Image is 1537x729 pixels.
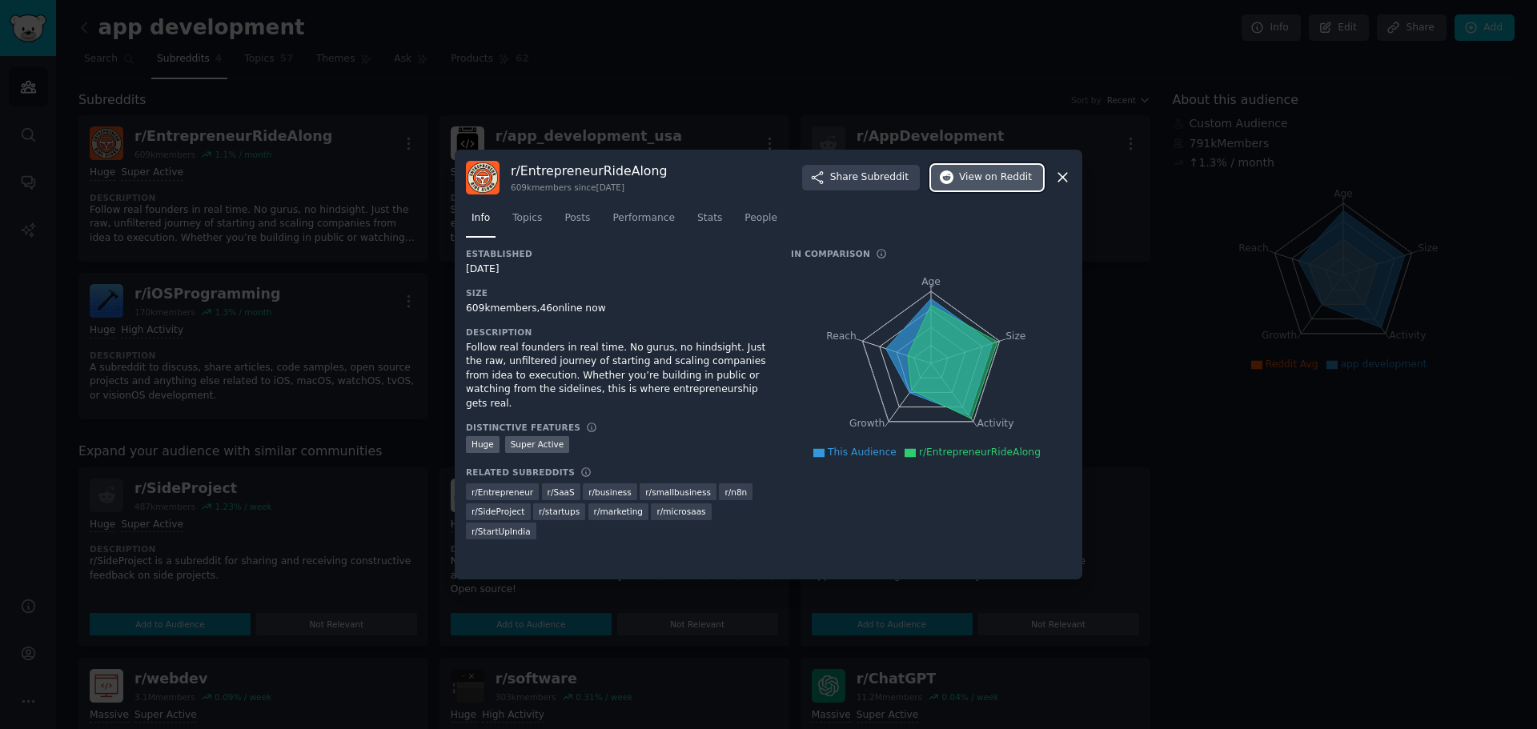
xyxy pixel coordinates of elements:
h3: Description [466,326,768,338]
h3: Distinctive Features [466,422,580,433]
span: r/ StartUpIndia [472,526,531,537]
span: r/ business [588,487,632,498]
span: r/ SideProject [472,506,525,517]
span: Subreddit [861,170,909,185]
button: ShareSubreddit [802,165,920,190]
span: r/ SaaS [548,487,575,498]
div: 609k members, 46 online now [466,302,768,316]
img: EntrepreneurRideAlong [466,161,500,194]
div: Super Active [505,436,570,453]
div: 609k members since [DATE] [511,182,667,193]
span: r/ startups [539,506,580,517]
tspan: Size [1005,330,1025,341]
span: Posts [564,211,590,226]
span: r/ n8n [724,487,747,498]
h3: r/ EntrepreneurRideAlong [511,162,667,179]
tspan: Age [921,276,941,287]
h3: Size [466,287,768,298]
div: Follow real founders in real time. No gurus, no hindsight. Just the raw, unfiltered journey of st... [466,341,768,411]
span: r/ marketing [594,506,643,517]
span: Performance [612,211,675,226]
span: r/ smallbusiness [645,487,711,498]
tspan: Reach [826,330,857,341]
a: Topics [507,206,548,238]
h3: Related Subreddits [466,467,575,478]
span: Info [472,211,490,226]
tspan: Activity [977,418,1014,429]
span: Topics [512,211,542,226]
a: People [739,206,783,238]
div: Huge [466,436,500,453]
h3: In Comparison [791,248,870,259]
span: View [959,170,1032,185]
a: Posts [559,206,596,238]
a: Performance [607,206,680,238]
span: r/EntrepreneurRideAlong [919,447,1041,458]
span: r/ Entrepreneur [472,487,533,498]
h3: Established [466,248,768,259]
div: [DATE] [466,262,768,277]
span: on Reddit [985,170,1032,185]
a: Info [466,206,496,238]
span: This Audience [828,447,897,458]
a: Stats [692,206,728,238]
span: Share [830,170,909,185]
span: r/ microsaas [656,506,705,517]
tspan: Growth [849,418,885,429]
span: Stats [697,211,722,226]
button: Viewon Reddit [931,165,1043,190]
span: People [744,211,777,226]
